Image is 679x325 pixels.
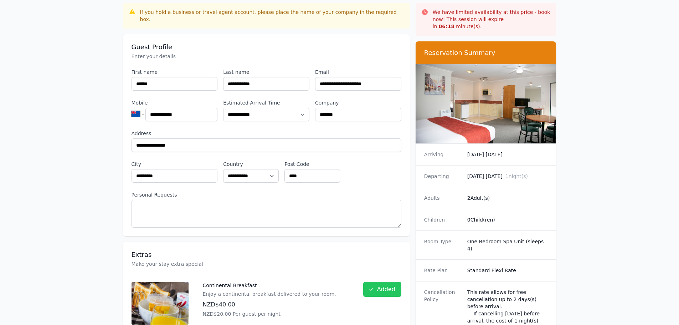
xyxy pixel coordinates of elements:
label: Country [223,161,279,168]
span: Added [377,285,395,294]
p: Make your stay extra special [132,260,401,268]
h3: Guest Profile [132,43,401,51]
label: Company [315,99,401,106]
p: Continental Breakfast [203,282,336,289]
dt: Adults [424,194,462,202]
dt: Children [424,216,462,223]
label: Address [132,130,401,137]
dd: One Bedroom Spa Unit (sleeps 4) [467,238,548,252]
label: Post Code [284,161,340,168]
strong: 06 : 18 [439,24,455,29]
dd: 0 Child(ren) [467,216,548,223]
button: Added [363,282,401,297]
p: NZD$40.00 [203,300,336,309]
dd: Standard Flexi Rate [467,267,548,274]
dd: [DATE] [DATE] [467,151,548,158]
p: Enjoy a continental breakfast delivered to your room. [203,290,336,298]
label: Personal Requests [132,191,401,198]
h3: Reservation Summary [424,49,548,57]
p: We have limited availability at this price - book now! This session will expire in minute(s). [433,9,551,30]
dd: 2 Adult(s) [467,194,548,202]
dt: Departing [424,173,462,180]
img: One Bedroom Spa Unit (sleeps 4) [416,64,556,143]
label: City [132,161,218,168]
label: First name [132,68,218,76]
label: Mobile [132,99,218,106]
dt: Rate Plan [424,267,462,274]
p: NZD$20.00 Per guest per night [203,310,336,318]
dd: [DATE] [DATE] [467,173,548,180]
label: Email [315,68,401,76]
label: Last name [223,68,309,76]
p: Enter your details [132,53,401,60]
img: Continental Breakfast [132,282,189,325]
div: If you hold a business or travel agent account, please place the name of your company in the requ... [140,9,404,23]
label: Estimated Arrival Time [223,99,309,106]
dt: Room Type [424,238,462,252]
h3: Extras [132,250,401,259]
span: 1 night(s) [505,173,528,179]
dt: Arriving [424,151,462,158]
